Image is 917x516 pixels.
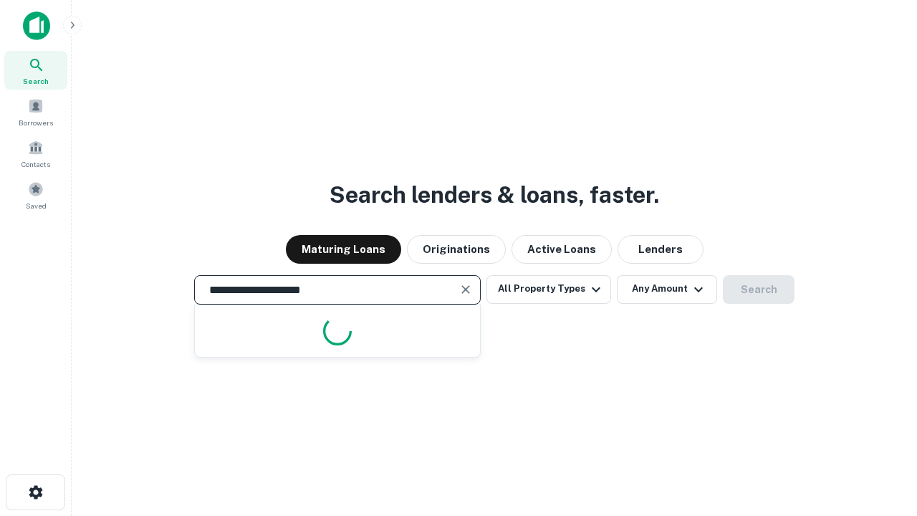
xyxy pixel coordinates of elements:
[456,279,476,300] button: Clear
[4,51,67,90] a: Search
[19,117,53,128] span: Borrowers
[4,176,67,214] a: Saved
[486,275,611,304] button: All Property Types
[617,275,717,304] button: Any Amount
[21,158,50,170] span: Contacts
[407,235,506,264] button: Originations
[512,235,612,264] button: Active Loans
[618,235,704,264] button: Lenders
[4,92,67,131] a: Borrowers
[286,235,401,264] button: Maturing Loans
[26,200,47,211] span: Saved
[845,401,917,470] iframe: Chat Widget
[4,134,67,173] a: Contacts
[330,178,659,212] h3: Search lenders & loans, faster.
[23,11,50,40] img: capitalize-icon.png
[23,75,49,87] span: Search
